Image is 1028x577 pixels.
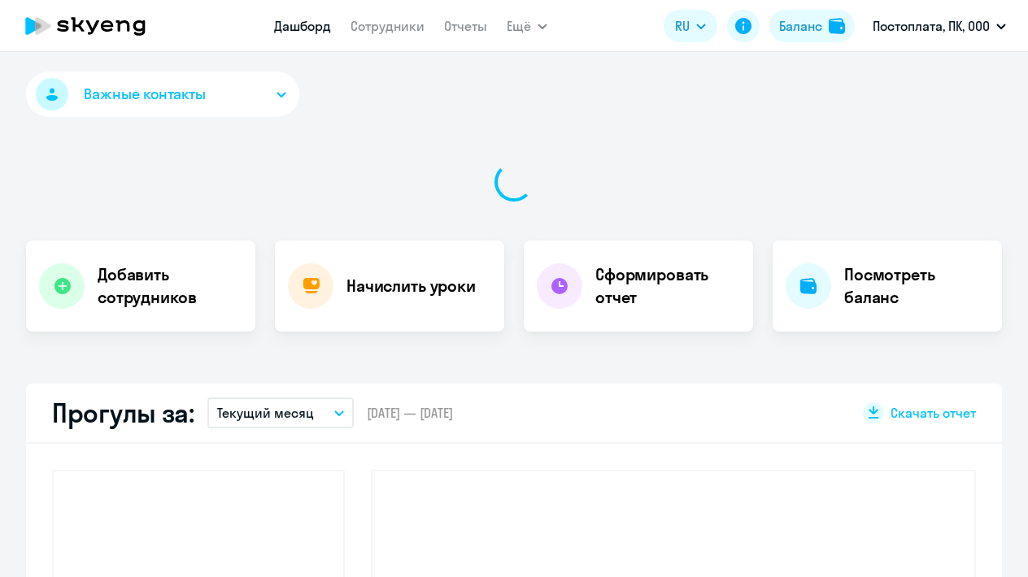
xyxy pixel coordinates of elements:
[507,10,547,42] button: Ещё
[52,397,194,429] h2: Прогулы за:
[829,18,845,34] img: balance
[274,18,331,34] a: Дашборд
[98,263,242,309] h4: Добавить сотрудников
[865,7,1014,46] button: Постоплата, ПК, ООО
[873,16,990,36] p: Постоплата, ПК, ООО
[595,263,740,309] h4: Сформировать отчет
[444,18,487,34] a: Отчеты
[779,16,822,36] div: Баланс
[26,72,299,117] button: Важные контакты
[351,18,425,34] a: Сотрудники
[507,16,531,36] span: Ещё
[84,84,206,105] span: Важные контакты
[346,275,476,297] h4: Начислить уроки
[207,397,354,428] button: Текущий месяц
[675,16,690,36] span: RU
[891,404,976,422] span: Скачать отчет
[217,403,314,423] p: Текущий месяц
[664,10,717,42] button: RU
[769,10,855,42] button: Балансbalance
[367,404,453,422] span: [DATE] — [DATE]
[844,263,989,309] h4: Посмотреть баланс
